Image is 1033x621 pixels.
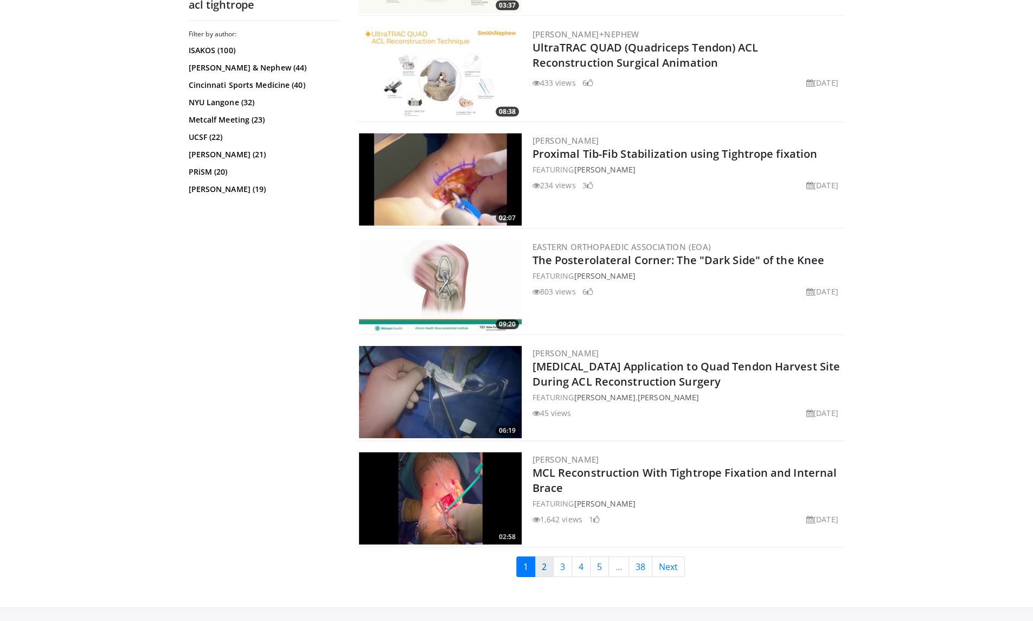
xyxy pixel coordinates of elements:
span: 02:58 [496,532,519,542]
a: [PERSON_NAME] [532,454,599,465]
a: The Posterolateral Corner: The "Dark Side" of the Knee [532,253,824,267]
div: FEATURING [532,164,843,175]
img: 431d0d20-796c-4b80-8555-e8192a89e2fb.300x170_q85_crop-smart_upscale.jpg [359,240,522,332]
img: 6d3d0c34-260e-497a-a4df-cbf37e0a88d2.300x170_q85_crop-smart_upscale.jpg [359,346,522,438]
a: [PERSON_NAME] & Nephew (44) [189,62,338,73]
a: UltraTRAC QUAD (Quadriceps Tendon) ACL Reconstruction Surgical Animation [532,40,759,70]
a: [PERSON_NAME] (21) [189,149,338,160]
li: 6 [582,77,593,88]
a: 02:58 [359,452,522,545]
li: 1,642 views [532,514,582,525]
a: NYU Langone (32) [189,97,338,108]
a: 2 [535,556,554,577]
li: [DATE] [806,77,838,88]
h3: Filter by author: [189,30,341,39]
a: [PERSON_NAME] [532,135,599,146]
a: [MEDICAL_DATA] Application to Quad Tendon Harvest Site During ACL Reconstruction Surgery [532,359,840,389]
li: 234 views [532,180,576,191]
span: 08:38 [496,107,519,117]
a: PRiSM (20) [189,167,338,177]
a: [PERSON_NAME] [574,164,635,175]
li: [DATE] [806,407,838,419]
a: [PERSON_NAME] [574,498,635,509]
a: [PERSON_NAME] [638,392,699,402]
span: 06:19 [496,426,519,436]
img: 7414f952-2dbe-484b-a157-022ad333cc89.300x170_q85_crop-smart_upscale.jpg [359,452,522,545]
li: 6 [582,286,593,297]
li: [DATE] [806,286,838,297]
li: [DATE] [806,180,838,191]
li: 1 [589,514,600,525]
a: 02:07 [359,133,522,226]
li: 433 views [532,77,576,88]
li: 803 views [532,286,576,297]
div: FEATURING [532,498,843,509]
a: 08:38 [359,27,522,119]
a: 4 [572,556,591,577]
span: 03:37 [496,1,519,10]
a: [PERSON_NAME] [532,348,599,358]
span: 02:07 [496,213,519,223]
a: [PERSON_NAME]+Nephew [532,29,639,40]
a: [PERSON_NAME] [574,392,635,402]
img: 78bc7492-3023-4ff5-95a1-233a50e709fd.300x170_q85_crop-smart_upscale.jpg [359,133,522,226]
a: [PERSON_NAME] [574,271,635,281]
a: Eastern Orthopaedic Association (EOA) [532,241,711,252]
a: [PERSON_NAME] (19) [189,184,338,195]
li: 45 views [532,407,572,419]
a: UCSF (22) [189,132,338,143]
a: 3 [553,556,572,577]
nav: Search results pages [357,556,845,577]
a: 1 [516,556,535,577]
span: 09:20 [496,319,519,329]
a: Cincinnati Sports Medicine (40) [189,80,338,91]
a: MCL Reconstruction With Tightrope Fixation and Internal Brace [532,465,837,495]
a: Next [652,556,685,577]
li: 3 [582,180,593,191]
div: FEATURING [532,270,843,281]
a: 5 [590,556,609,577]
a: 09:20 [359,240,522,332]
li: [DATE] [806,514,838,525]
a: Metcalf Meeting (23) [189,114,338,125]
a: Proximal Tib-Fib Stabilization using Tightrope fixation [532,146,818,161]
img: be68afc5-5bc4-46ec-a9b0-23f64f3076cb.300x170_q85_crop-smart_upscale.jpg [359,27,522,119]
a: 06:19 [359,346,522,438]
a: ISAKOS (100) [189,45,338,56]
a: 38 [628,556,652,577]
div: FEATURING , [532,392,843,403]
